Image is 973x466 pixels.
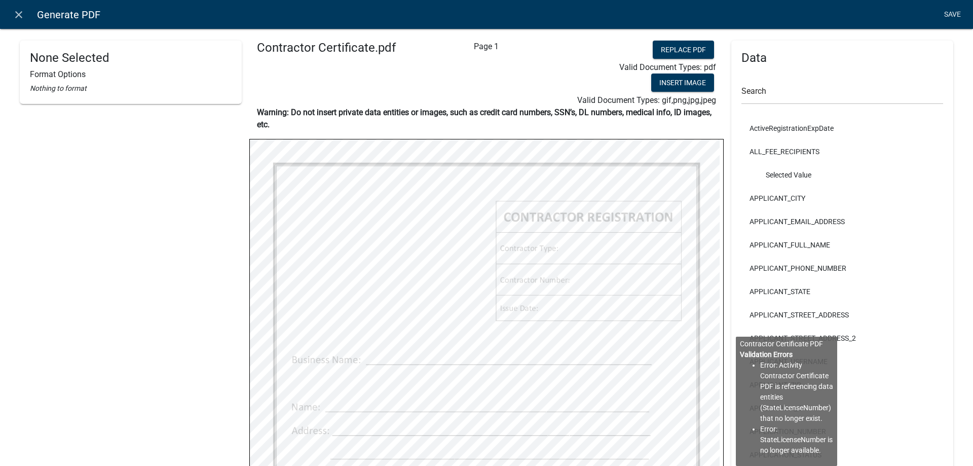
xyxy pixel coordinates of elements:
[741,373,943,397] li: APPLICANT_ZIP
[760,360,833,424] li: Error: Activity Contractor Certificate PDF is referencing data entities (StateLicenseNumber) that...
[653,41,714,59] button: Replace PDF
[37,5,100,25] span: Generate PDF
[741,397,943,420] li: APPLICATION_ID
[741,350,943,373] li: APPLICANT_USERNAME
[30,84,87,92] i: Nothing to format
[741,420,943,443] li: APPLICATION_NUMBER
[741,303,943,327] li: APPLICANT_STREET_ADDRESS
[13,9,25,21] i: close
[30,51,232,65] h4: None Selected
[741,210,943,233] li: APPLICANT_EMAIL_ADDRESS
[257,41,400,55] h4: Contractor Certificate.pdf
[741,51,943,65] h4: Data
[741,117,943,140] li: ActiveRegistrationExpDate
[577,95,716,105] span: Valid Document Types: gif,png,jpg,jpeg
[741,257,943,280] li: APPLICANT_PHONE_NUMBER
[741,233,943,257] li: APPLICANT_FULL_NAME
[740,350,793,359] b: Validation Errors
[741,140,943,163] li: ALL_FEE_RECIPIENTS
[760,424,833,456] li: Error: StateLicenseNumber is no longer available.
[619,62,716,72] span: Valid Document Types: pdf
[651,74,714,92] button: Insert Image
[741,327,943,350] li: APPLICANT_STREET_ADDRESS_2
[741,187,943,210] li: APPLICANT_CITY
[940,5,965,24] a: Save
[736,337,837,466] div: Contractor Certificate PDF
[741,163,943,187] li: Selected Value
[257,106,716,131] p: Warning: Do not insert private data entities or images, such as credit card numbers, SSN’s, DL nu...
[741,280,943,303] li: APPLICANT_STATE
[30,69,232,79] h6: Format Options
[474,42,499,51] span: Page 1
